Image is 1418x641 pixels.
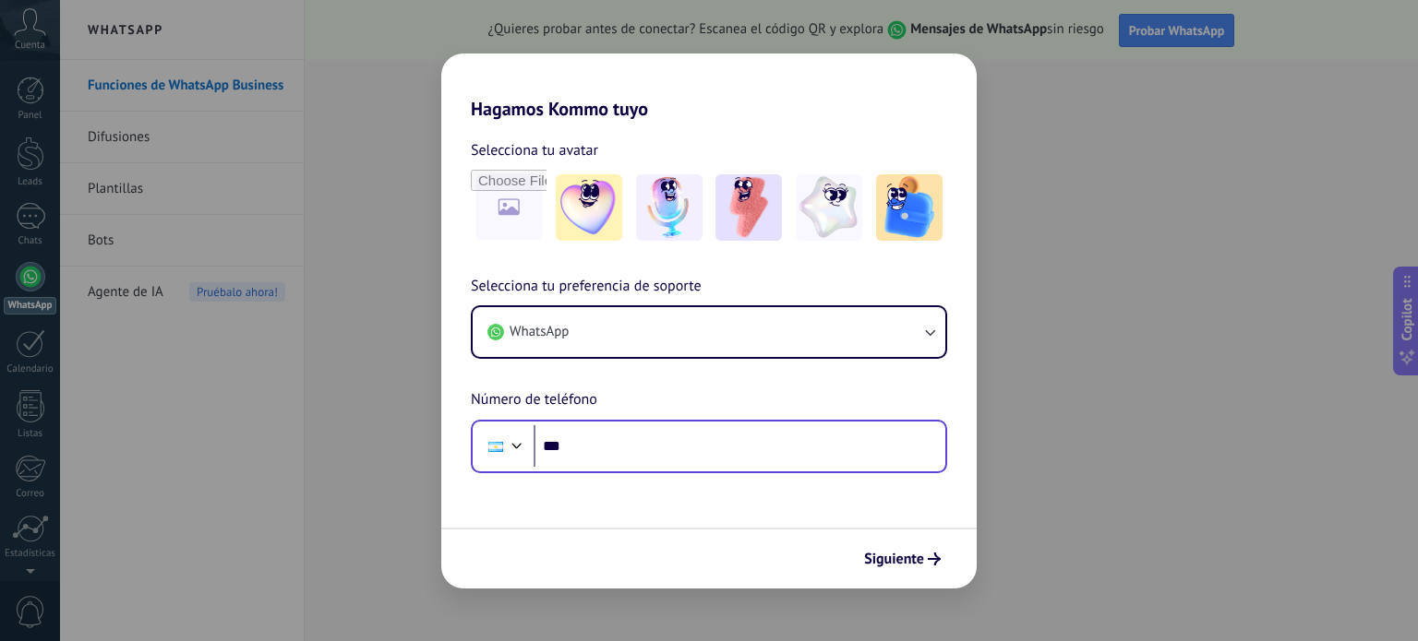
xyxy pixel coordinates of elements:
[876,174,943,241] img: -5.jpeg
[471,388,597,412] span: Número de teléfono
[864,552,924,565] span: Siguiente
[473,307,945,357] button: WhatsApp
[636,174,703,241] img: -2.jpeg
[715,174,782,241] img: -3.jpeg
[556,174,622,241] img: -1.jpeg
[471,275,702,299] span: Selecciona tu preferencia de soporte
[856,543,949,575] button: Siguiente
[796,174,862,241] img: -4.jpeg
[471,138,598,162] span: Selecciona tu avatar
[510,323,569,341] span: WhatsApp
[478,427,513,466] div: Argentina: + 54
[441,53,977,120] h2: Hagamos Kommo tuyo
